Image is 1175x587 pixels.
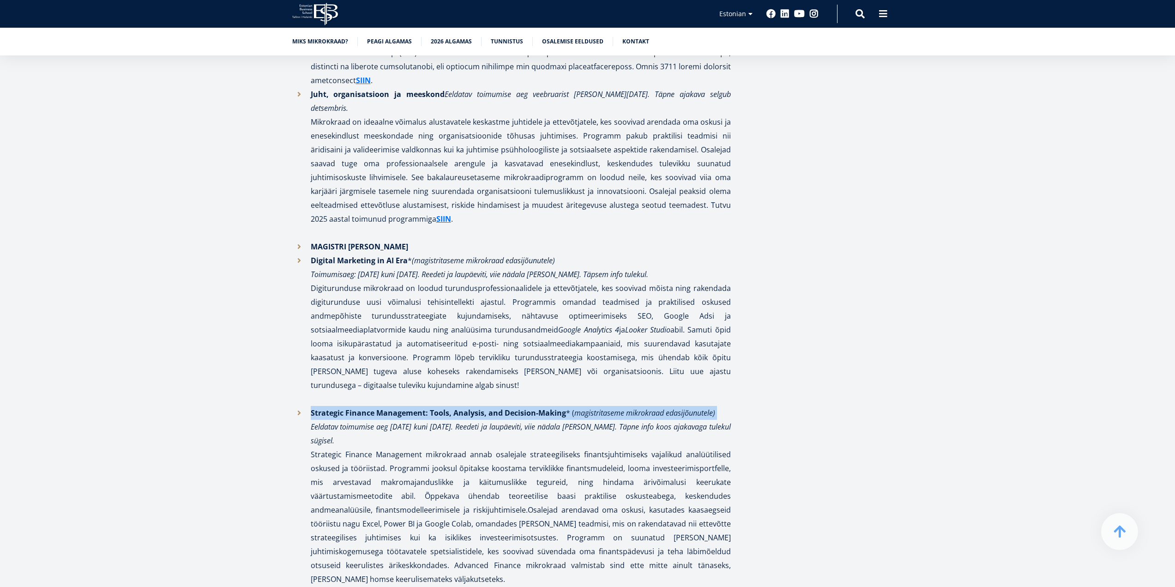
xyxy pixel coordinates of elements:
a: Osalemise eeldused [542,37,603,46]
a: Kontakt [622,37,649,46]
a: 2026 algamas [431,37,472,46]
em: magistritaseme mikrokraad edasijõunutele) [574,408,715,418]
a: Peagi algamas [367,37,412,46]
a: SIIN [356,73,371,87]
em: Eeldatav toimumise aeg veebruarist [PERSON_NAME][DATE]. Täpne ajakava selgub detsembris. [311,89,731,113]
em: (magistritaseme mikrokraad edasijõunutele) [412,255,555,266]
a: Linkedin [780,9,789,18]
em: Toimumisaeg: [DATE] kuni [DATE]. Reedeti ja laupäeviti, viie nädala [PERSON_NAME]. Täpsem info tu... [311,269,648,279]
a: Instagram [809,9,819,18]
em: Google Analytics 4 [558,325,619,335]
strong: Strategic Finance Management: Tools, Analysis, and Decision-Making [311,408,566,418]
a: Youtube [794,9,805,18]
strong: SIIN [436,214,451,224]
a: Miks mikrokraad? [292,37,348,46]
strong: MAGISTRI [PERSON_NAME] [311,242,408,252]
p: Mikrokraad on ideaalne võimalus alustavatele keskastme juhtidele ja ettevõtjatele, kes soovivad a... [311,87,731,240]
a: Tunnistus [491,37,523,46]
strong: Digital Marketing in AI Era [311,255,408,266]
em: Eeldatav toimumise aeg [DATE] kuni [DATE]. Reedeti ja laupäeviti, viie nädala [PERSON_NAME]. Täpn... [311,422,731,446]
strong: Juht, organisatsioon ja meeskond [311,89,445,99]
p: * Digiturunduse mikrokraad on loodud turundusprofessionaalidele ja ettevõtjatele, kes soovivad mõ... [311,254,731,392]
p: * ( Strategic Finance Management mikrokraad annab osalejale strateegiliseks finantsjuhtimiseks va... [311,406,731,586]
a: Facebook [766,9,776,18]
em: Looker Studio [625,325,670,335]
a: SIIN [436,212,451,226]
